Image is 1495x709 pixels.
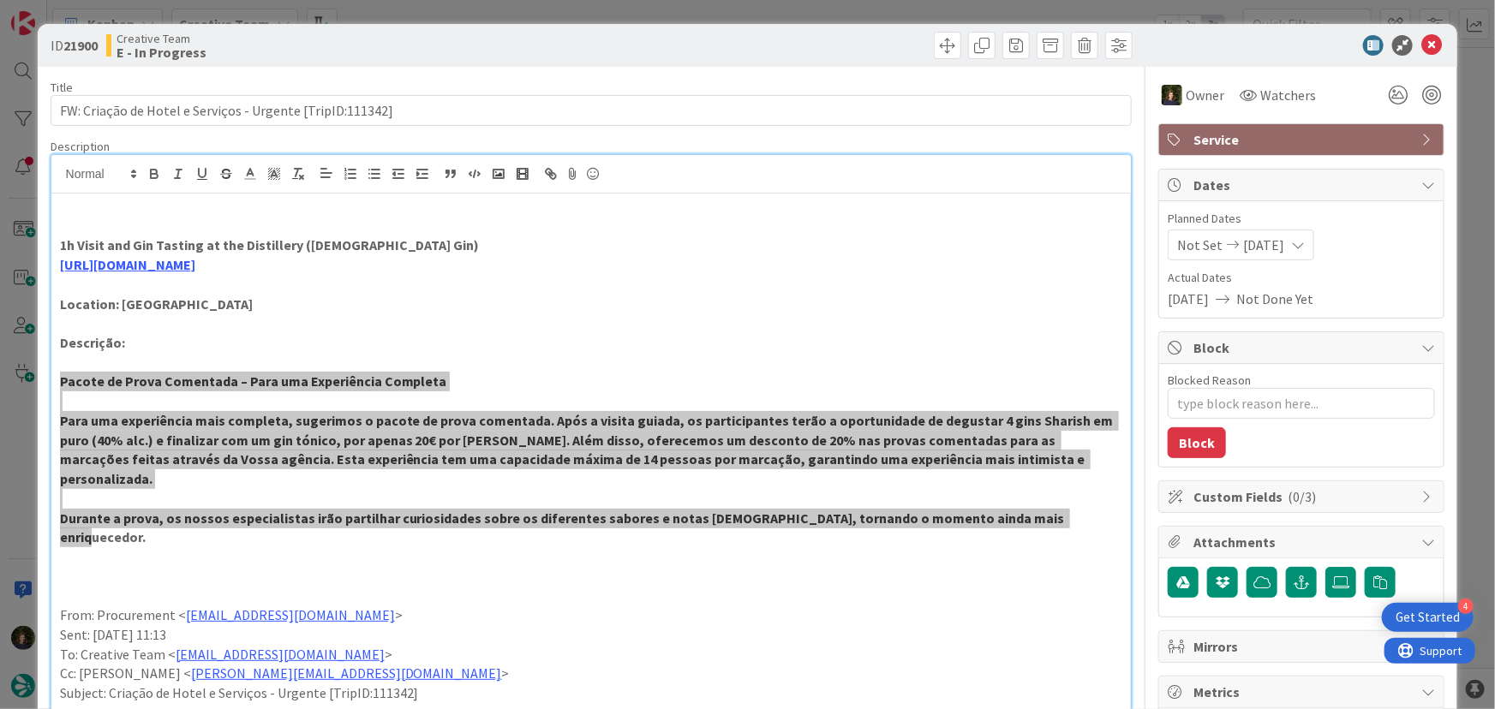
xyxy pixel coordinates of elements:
span: Metrics [1193,682,1413,702]
span: Custom Fields [1193,486,1413,507]
strong: Para uma experiência mais completa, sugerimos o pacote de prova comentada. Após a visita guiada, ... [60,412,1116,487]
span: Actual Dates [1168,269,1435,287]
span: ( 0/3 ) [1288,488,1316,505]
span: Creative Team [117,32,206,45]
p: Cc: [PERSON_NAME] < > [60,664,1123,683]
strong: Descrição: [60,334,125,351]
span: Planned Dates [1168,210,1435,228]
img: MC [1162,85,1182,105]
span: [DATE] [1243,235,1284,255]
div: 4 [1458,599,1474,614]
button: Block [1168,427,1226,458]
span: Mirrors [1193,636,1413,657]
a: [URL][DOMAIN_NAME] [60,256,195,273]
a: [PERSON_NAME][EMAIL_ADDRESS][DOMAIN_NAME] [191,664,502,682]
div: Open Get Started checklist, remaining modules: 4 [1382,603,1474,632]
strong: Location: [GEOGRAPHIC_DATA] [60,295,253,313]
p: To: Creative Team < > [60,645,1123,664]
strong: Pacote de Prova Comentada – Para uma Experiência Completa [60,372,447,390]
a: [EMAIL_ADDRESS][DOMAIN_NAME] [176,646,385,663]
a: [EMAIL_ADDRESS][DOMAIN_NAME] [186,606,395,623]
p: Subject: Criação de Hotel e Serviços - Urgente [TripID:111342] [60,683,1123,703]
p: From: Procurement < > [60,605,1123,625]
span: ID [51,35,98,56]
span: Dates [1193,175,1413,195]
span: Support [36,3,78,23]
p: Sent: [DATE] 11:13 [60,625,1123,645]
span: Description [51,139,110,154]
span: Attachments [1193,532,1413,552]
span: [DATE] [1168,289,1209,309]
span: Owner [1186,85,1224,105]
span: Not Set [1177,235,1223,255]
strong: Durante a prova, os nossos especialistas irão partilhar curiosidades sobre os diferentes sabores ... [60,509,1067,546]
input: type card name here... [51,95,1133,126]
b: 21900 [63,37,98,54]
label: Title [51,80,73,95]
div: Get Started [1396,609,1460,626]
span: Watchers [1260,85,1316,105]
span: Service [1193,129,1413,150]
label: Blocked Reason [1168,372,1251,388]
strong: 1h Visit and Gin Tasting at the Distillery ([DEMOGRAPHIC_DATA] Gin) [60,236,480,253]
span: Block [1193,337,1413,358]
b: E - In Progress [117,45,206,59]
span: Not Done Yet [1236,289,1313,309]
